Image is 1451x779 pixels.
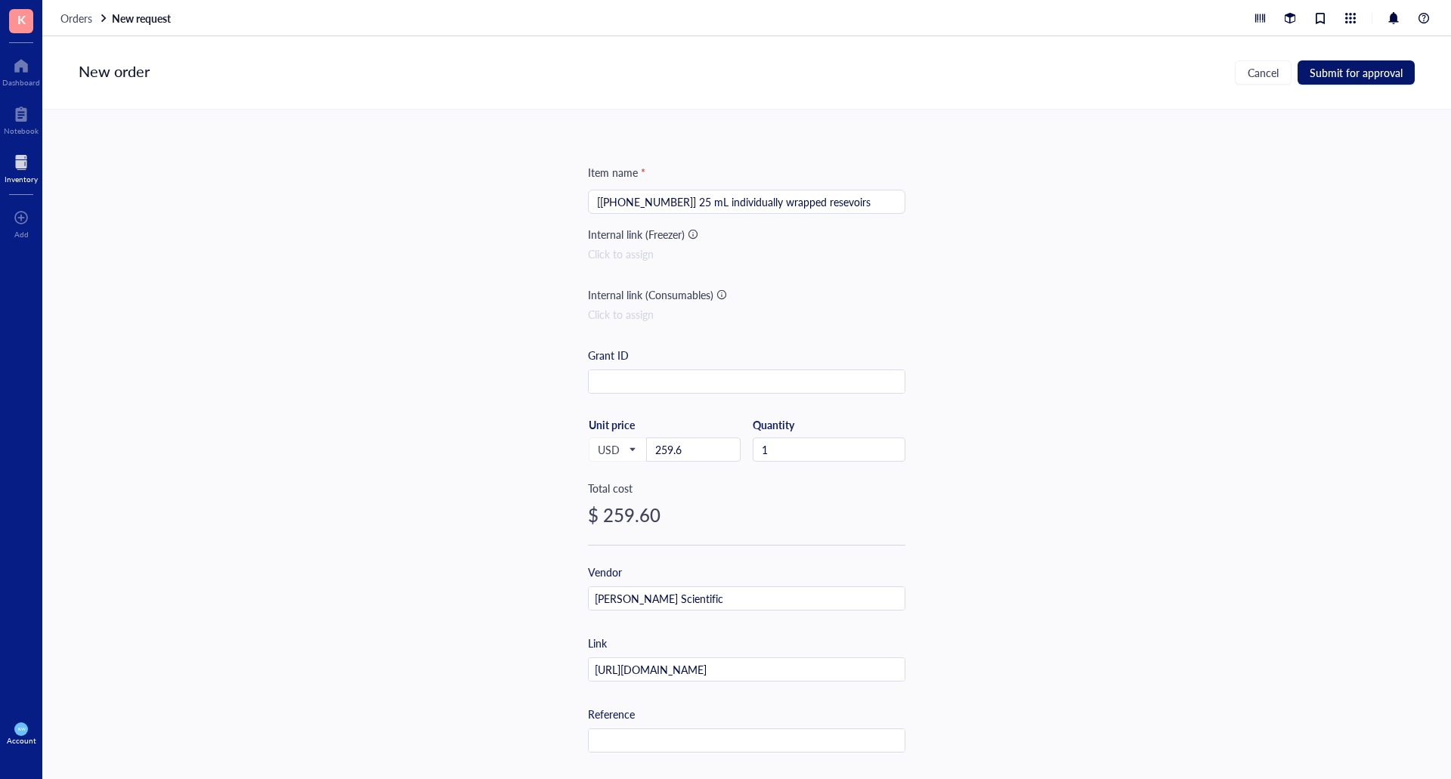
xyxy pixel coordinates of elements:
[14,230,29,239] div: Add
[4,126,39,135] div: Notebook
[588,246,905,262] div: Click to assign
[79,60,150,85] div: New order
[588,706,635,722] div: Reference
[588,226,685,243] div: Internal link (Freezer)
[598,443,635,456] span: USD
[588,480,905,496] div: Total cost
[588,306,905,323] div: Click to assign
[1235,60,1292,85] button: Cancel
[2,54,40,87] a: Dashboard
[60,11,92,26] span: Orders
[753,418,905,431] div: Quantity
[589,418,683,431] div: Unit price
[1298,60,1415,85] button: Submit for approval
[2,78,40,87] div: Dashboard
[112,11,174,25] a: New request
[588,564,622,580] div: Vendor
[5,150,38,184] a: Inventory
[588,286,713,303] div: Internal link (Consumables)
[588,502,905,527] div: $ 259.60
[17,726,25,731] span: KW
[60,11,109,25] a: Orders
[5,175,38,184] div: Inventory
[588,347,629,363] div: Grant ID
[4,102,39,135] a: Notebook
[588,635,607,651] div: Link
[1310,66,1403,79] span: Submit for approval
[1248,66,1279,79] span: Cancel
[17,10,26,29] span: K
[588,164,645,181] div: Item name
[7,736,36,745] div: Account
